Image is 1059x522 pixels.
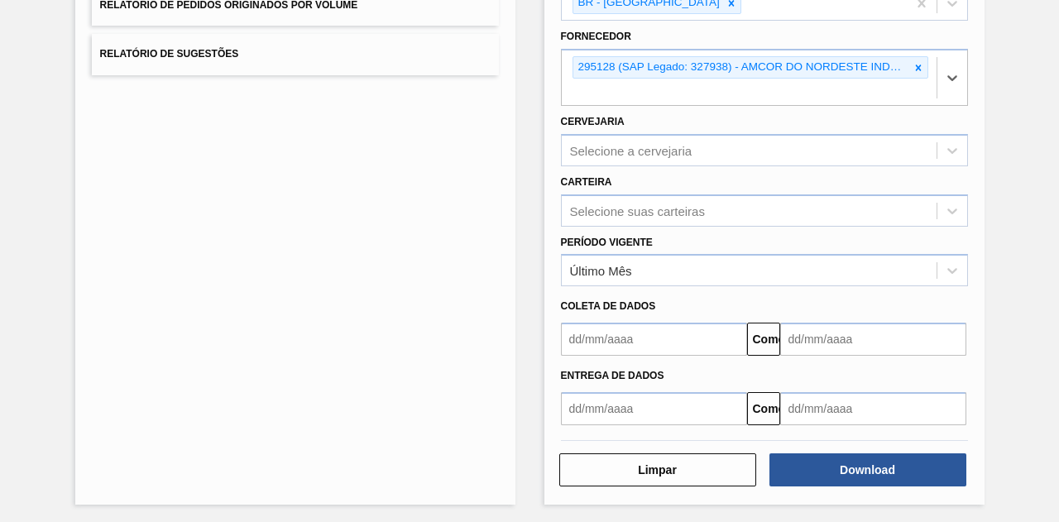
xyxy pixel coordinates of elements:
font: Coleta de dados [561,300,656,312]
font: Download [840,463,895,477]
font: Último Mês [570,264,632,278]
input: dd/mm/aaaa [561,323,747,356]
font: Relatório de Sugestões [100,49,239,60]
input: dd/mm/aaaa [780,323,966,356]
input: dd/mm/aaaa [780,392,966,425]
font: Selecione suas carteiras [570,204,705,218]
button: Relatório de Sugestões [92,34,499,74]
button: Download [769,453,966,486]
font: 295128 (SAP Legado: 327938) - AMCOR DO NORDESTE INDÚSTRIA E [578,60,942,73]
input: dd/mm/aaaa [561,392,747,425]
button: Limpar [559,453,756,486]
font: Cervejaria [561,116,625,127]
font: Comeu [753,402,792,415]
font: Selecione a cervejaria [570,143,692,157]
font: Período Vigente [561,237,653,248]
button: Comeu [747,323,780,356]
font: Limpar [638,463,677,477]
font: Comeu [753,333,792,346]
font: Fornecedor [561,31,631,42]
font: Carteira [561,176,612,188]
font: Entrega de dados [561,370,664,381]
button: Comeu [747,392,780,425]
